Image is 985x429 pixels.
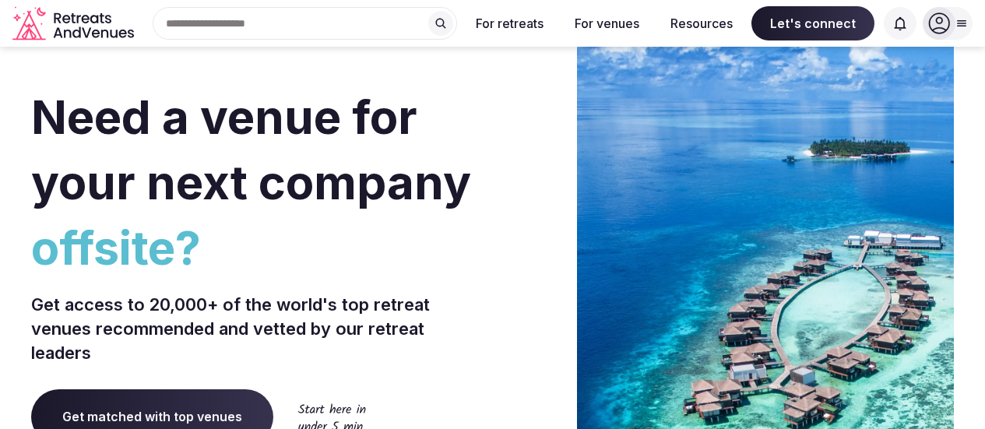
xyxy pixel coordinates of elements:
button: Resources [658,6,745,40]
button: For retreats [463,6,556,40]
button: For venues [562,6,652,40]
svg: Retreats and Venues company logo [12,6,137,41]
span: Need a venue for your next company [31,89,471,210]
p: Get access to 20,000+ of the world's top retreat venues recommended and vetted by our retreat lea... [31,293,487,364]
span: offsite? [31,215,487,280]
a: Visit the homepage [12,6,137,41]
span: Let's connect [751,6,874,40]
